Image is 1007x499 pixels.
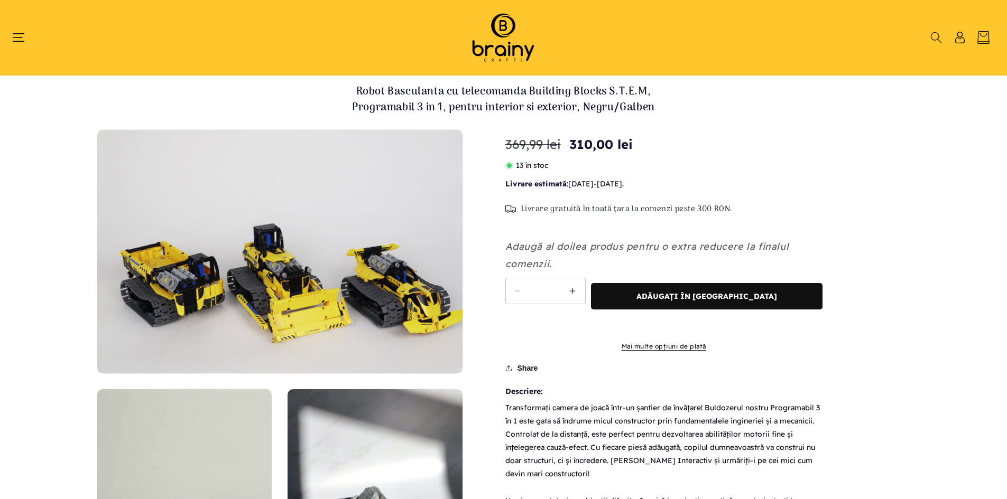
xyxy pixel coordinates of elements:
h1: Robot Basculanta cu telecomanda Building Blocks S.T.E.M, Programabil 3 in 1, pentru interior si e... [345,84,662,116]
b: Livrare estimată [505,179,567,189]
button: Share [505,356,541,380]
p: 13 în stoc [505,159,823,172]
span: Livrare gratuită în toată țara la comenzi peste 300 RON. [521,204,733,215]
span: [DATE] [597,179,622,189]
summary: Meniu [17,32,30,43]
s: 369,99 lei [505,135,561,154]
span: [DATE] [568,179,594,189]
b: Descriere: [505,385,823,398]
a: Mai multe opțiuni de plată [505,342,823,351]
em: Adaugă al doilea produs pentru o extra reducere la finalul comenzii. [505,240,789,269]
button: Adăugați în [GEOGRAPHIC_DATA] [591,283,823,309]
summary: Căutați [929,32,943,43]
p: : - . [505,177,823,191]
span: 310,00 lei [569,135,633,154]
span: Adăugați în [GEOGRAPHIC_DATA] [636,292,777,301]
img: Brainy Crafts [458,11,548,64]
